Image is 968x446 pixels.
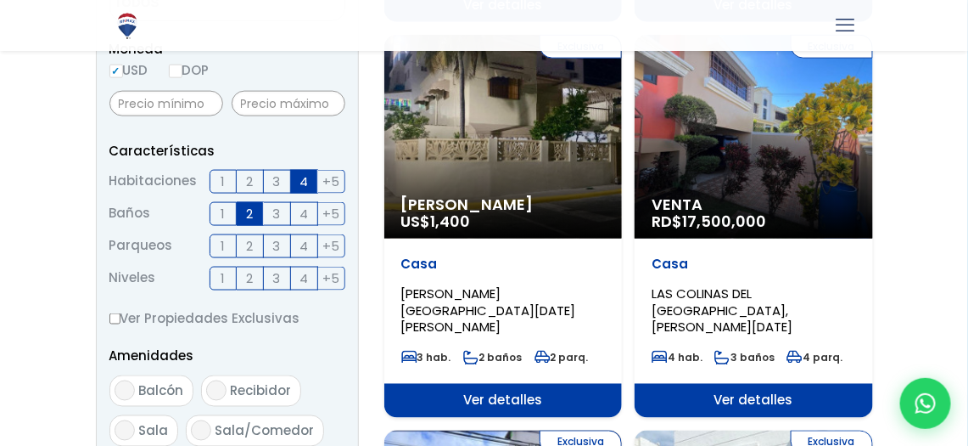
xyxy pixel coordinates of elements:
span: Ver detalles [384,384,623,418]
span: 3 [273,171,281,192]
span: 4 [299,203,308,224]
span: 3 [273,268,281,289]
span: Sala [139,422,169,440]
span: US$ [401,211,471,232]
span: 2 parq. [534,351,589,365]
span: 3 baños [714,351,775,365]
span: 3 hab. [401,351,451,365]
input: Precio máximo [232,91,345,116]
span: 2 [246,235,253,257]
span: Ver detalles [635,384,873,418]
span: Sala/Comedor [215,422,315,440]
span: 4 parq. [786,351,842,365]
span: +5 [322,235,339,257]
a: Exclusiva Venta RD$17,500,000 Casa LAS COLINAS DEL [GEOGRAPHIC_DATA], [PERSON_NAME][DATE] 4 hab. ... [635,35,873,418]
input: Sala [115,421,135,441]
span: 1 [221,171,225,192]
p: Casa [652,256,856,273]
p: Casa [401,256,606,273]
span: LAS COLINAS DEL [GEOGRAPHIC_DATA], [PERSON_NAME][DATE] [652,285,792,336]
span: RD$ [652,211,766,232]
label: DOP [169,59,210,81]
label: Ver Propiedades Exclusivas [109,308,345,329]
span: 1 [221,235,225,257]
span: +5 [322,171,339,192]
span: +5 [322,268,339,289]
span: Baños [109,202,151,226]
span: 2 [246,268,253,289]
span: Habitaciones [109,170,198,194]
span: [PERSON_NAME][GEOGRAPHIC_DATA][DATE][PERSON_NAME] [401,285,576,336]
span: 2 [246,171,253,192]
input: Balcón [115,381,135,401]
input: Recibidor [206,381,227,401]
span: 4 [299,268,308,289]
span: Recibidor [231,382,292,400]
span: 4 hab. [652,351,702,365]
a: Exclusiva [PERSON_NAME] US$1,400 Casa [PERSON_NAME][GEOGRAPHIC_DATA][DATE][PERSON_NAME] 3 hab. 2 ... [384,35,623,418]
span: 4 [299,235,308,257]
input: Ver Propiedades Exclusivas [109,313,120,325]
span: 2 [246,203,253,224]
input: USD [109,65,123,78]
span: 17,500,000 [682,211,766,232]
p: Características [109,140,345,161]
span: 4 [299,171,308,192]
input: DOP [169,65,182,78]
span: 3 [273,235,281,257]
span: Niveles [109,267,156,291]
input: Precio mínimo [109,91,223,116]
span: 3 [273,203,281,224]
span: +5 [322,203,339,224]
span: Venta [652,196,856,213]
img: Logo de REMAX [113,11,143,41]
span: Balcón [139,382,184,400]
a: mobile menu [831,11,860,40]
span: 1,400 [431,211,471,232]
input: Sala/Comedor [191,421,211,441]
span: Parqueos [109,234,173,258]
span: 1 [221,203,225,224]
span: 2 baños [463,351,523,365]
p: Amenidades [109,346,345,367]
label: USD [109,59,148,81]
span: [PERSON_NAME] [401,196,606,213]
span: 1 [221,268,225,289]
